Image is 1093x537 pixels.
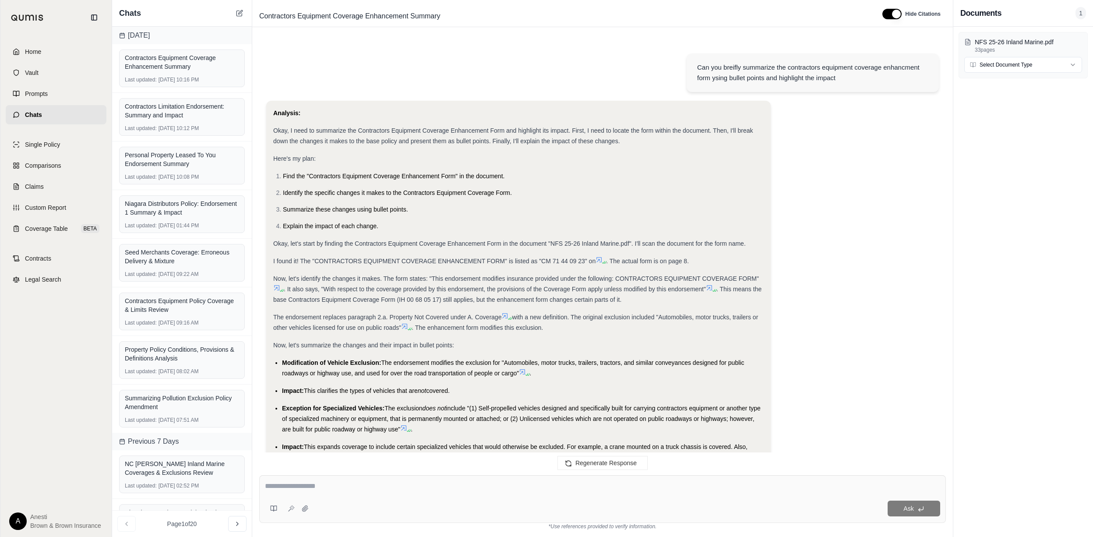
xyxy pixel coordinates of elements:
span: Last updated: [125,173,157,180]
div: Summarizing Pollution Exclusion Policy Amendment [125,394,239,411]
span: not [418,387,426,394]
span: 1 [1075,7,1086,19]
span: Chats [119,7,141,19]
div: A [9,512,27,530]
span: Hide Citations [905,11,941,18]
span: Last updated: [125,125,157,132]
span: Coverage Table [25,224,68,233]
div: [DATE] 02:52 PM [125,482,239,489]
span: The exclusion [384,405,422,412]
span: Okay, I need to summarize the Contractors Equipment Coverage Enhancement Form and highlight its i... [273,127,753,145]
div: [DATE] [112,27,252,44]
div: Previous 7 Days [112,433,252,450]
h3: Documents [960,7,1001,19]
img: Qumis Logo [11,14,44,21]
div: Property Policy Conditions, Provisions & Definitions Analysis [125,345,239,363]
span: Last updated: [125,368,157,375]
span: Impact: [282,443,304,450]
span: Here's my plan: [273,155,316,162]
span: . The actual form is on page 8. [606,258,689,265]
span: The endorsement modifies the exclusion for "Automobiles, motor trucks, trailers, tractors, and si... [282,359,744,377]
span: Prompts [25,89,48,98]
div: Niagara Distributors Policy: Endorsement 1 Summary & Impact [125,199,239,217]
span: Summarize these changes using bullet points. [283,206,408,213]
div: [DATE] 09:16 AM [125,319,239,326]
span: Last updated: [125,319,157,326]
span: Legal Search [25,275,61,284]
div: Contractors Equipment Policy Coverage & Limits Review [125,297,239,314]
div: [DATE] 10:16 PM [125,76,239,83]
div: *Use references provided to verify information. [259,523,946,530]
span: Vault [25,68,39,77]
a: Contracts [6,249,106,268]
a: Claims [6,177,106,196]
button: Regenerate Response [557,456,648,470]
span: Last updated: [125,222,157,229]
span: . This means the base Contractors Equipment Coverage Form (IH 00 68 05 17) still applies, but the... [273,286,762,303]
span: This expands coverage to include certain specialized vehicles that would otherwise be excluded. F... [282,443,747,461]
a: Prompts [6,84,106,103]
a: Custom Report [6,198,106,217]
strong: Analysis: [273,110,300,117]
a: Vault [6,63,106,82]
span: Last updated: [125,76,157,83]
span: Single Policy [25,140,60,149]
span: Ask [903,505,913,512]
span: Custom Report [25,203,66,212]
div: Personal Property Leased To You Endorsement Summary [125,151,239,168]
div: Seed Merchants Coverage: Erroneous Delivery & Mixture [125,248,239,265]
div: [DATE] 08:02 AM [125,368,239,375]
span: . The enhancement form modifies this exclusion. [412,324,543,331]
div: [DATE] 01:44 PM [125,222,239,229]
span: Now, let's identify the changes it makes. The form states: "This endorsement modifies insurance p... [273,275,759,282]
a: Comparisons [6,156,106,175]
p: NFS 25-26 Inland Marine.pdf [975,38,1082,46]
span: Now, let's summarize the changes and their impact in bullet points: [273,342,454,349]
a: Coverage TableBETA [6,219,106,238]
span: Last updated: [125,417,157,424]
span: . [411,426,413,433]
span: Find the "Contractors Equipment Coverage Enhancement Form" in the document. [283,173,504,180]
a: Single Policy [6,135,106,154]
button: New Chat [234,8,245,18]
span: Page 1 of 20 [167,519,197,528]
div: Contractors Equipment Coverage Enhancement Summary [125,53,239,71]
span: Comparisons [25,161,61,170]
span: Okay, let's start by finding the Contractors Equipment Coverage Enhancement Form in the document ... [273,240,746,247]
span: Home [25,47,41,56]
span: does not [423,405,446,412]
a: Chats [6,105,106,124]
span: Chats [25,110,42,119]
span: Last updated: [125,482,157,489]
a: Home [6,42,106,61]
div: [DATE] 10:12 PM [125,125,239,132]
div: Historic Properties Special Valuations Endorsement Summary [125,508,239,526]
span: Anesti [30,512,101,521]
div: Edit Title [256,9,872,23]
span: include "(1) Self-propelled vehicles designed and specifically built for carrying contractors equ... [282,405,761,433]
button: Ask [888,501,940,516]
span: The endorsement replaces paragraph 2.a. Property Not Covered under A. Coverage [273,314,501,321]
span: Contractors Equipment Coverage Enhancement Summary [256,9,444,23]
span: Last updated: [125,271,157,278]
span: Regenerate Response [575,459,637,466]
div: [DATE] 10:08 PM [125,173,239,180]
span: Contracts [25,254,51,263]
span: with a new definition. The original exclusion included "Automobiles, motor trucks, trailers or ot... [273,314,758,331]
span: Impact: [282,387,304,394]
span: Brown & Brown Insurance [30,521,101,530]
span: Claims [25,182,44,191]
span: BETA [81,224,99,233]
span: Identify the specific changes it makes to the Contractors Equipment Coverage Form. [283,189,512,196]
button: Collapse sidebar [87,11,101,25]
div: Can you breifly summarize the contractors equipment coverage enhancment form ysing bullet points ... [697,62,928,83]
button: NFS 25-26 Inland Marine.pdf33pages [964,38,1082,53]
div: [DATE] 09:22 AM [125,271,239,278]
span: . It also says, "With respect to the coverage provided by this endorsement, the provisions of the... [284,286,706,293]
div: [DATE] 07:51 AM [125,417,239,424]
span: Exception for Specialized Vehicles: [282,405,384,412]
p: 33 pages [975,46,1082,53]
span: This clarifies the types of vehicles that are [304,387,418,394]
div: NC [PERSON_NAME] Inland Marine Coverages & Exclusions Review [125,459,239,477]
a: Legal Search [6,270,106,289]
